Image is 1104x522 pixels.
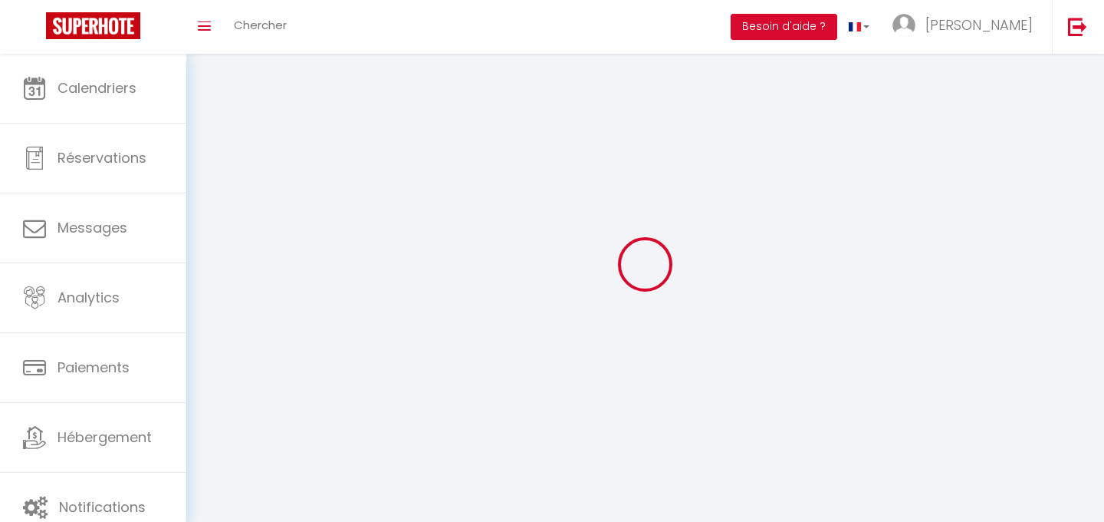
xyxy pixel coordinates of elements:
[58,148,146,167] span: Réservations
[58,78,136,97] span: Calendriers
[58,218,127,237] span: Messages
[58,358,130,377] span: Paiements
[12,6,58,52] button: Ouvrir le widget de chat LiveChat
[892,14,915,37] img: ...
[1068,17,1087,36] img: logout
[46,12,140,39] img: Super Booking
[58,428,152,447] span: Hébergement
[234,17,287,33] span: Chercher
[58,288,120,307] span: Analytics
[925,15,1033,35] span: [PERSON_NAME]
[59,497,146,517] span: Notifications
[731,14,837,40] button: Besoin d'aide ?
